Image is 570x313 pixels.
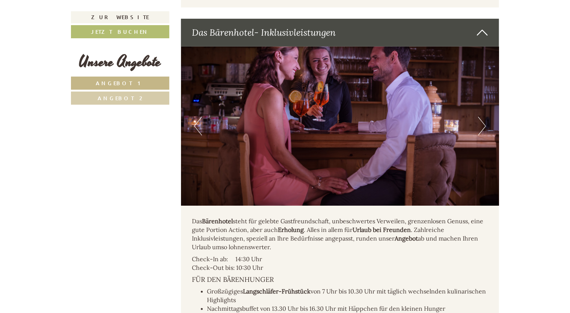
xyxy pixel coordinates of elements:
[207,287,488,304] li: Großzügiges von 7 Uhr bis 10.30 Uhr mit täglich wechselnden kulinarischen Highlights
[192,217,488,251] p: Das steht für gelebte Gastfreundschaft, unbeschwertes Verweilen, grenzenlosen Genuss, eine gute P...
[478,117,486,135] button: Next
[98,95,143,102] span: Angebot 2
[71,25,169,38] a: Jetzt buchen
[192,255,488,272] p: Check-In ab: 14:30 Uhr Check-Out bis: 10:30 Uhr
[71,51,169,73] div: Unsere Angebote
[353,226,411,233] strong: Urlaub bei Freunden
[194,117,202,135] button: Previous
[395,235,418,242] strong: Angebot
[202,217,233,225] strong: Bärenhotel
[207,304,488,313] li: Nachmittagsbuffet von 13.30 Uhr bis 16.30 Uhr mit Häppchen für den kleinen Hunger
[181,19,499,47] div: Das Bärenhotel- Inklusivleistungen
[96,80,145,87] span: Angebot 1
[71,11,169,23] a: Zur Website
[192,276,488,283] h4: FÜR DEN BÄRENHUNGER
[278,226,304,233] strong: Erholung
[243,287,311,295] strong: Langschläfer-Frühstück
